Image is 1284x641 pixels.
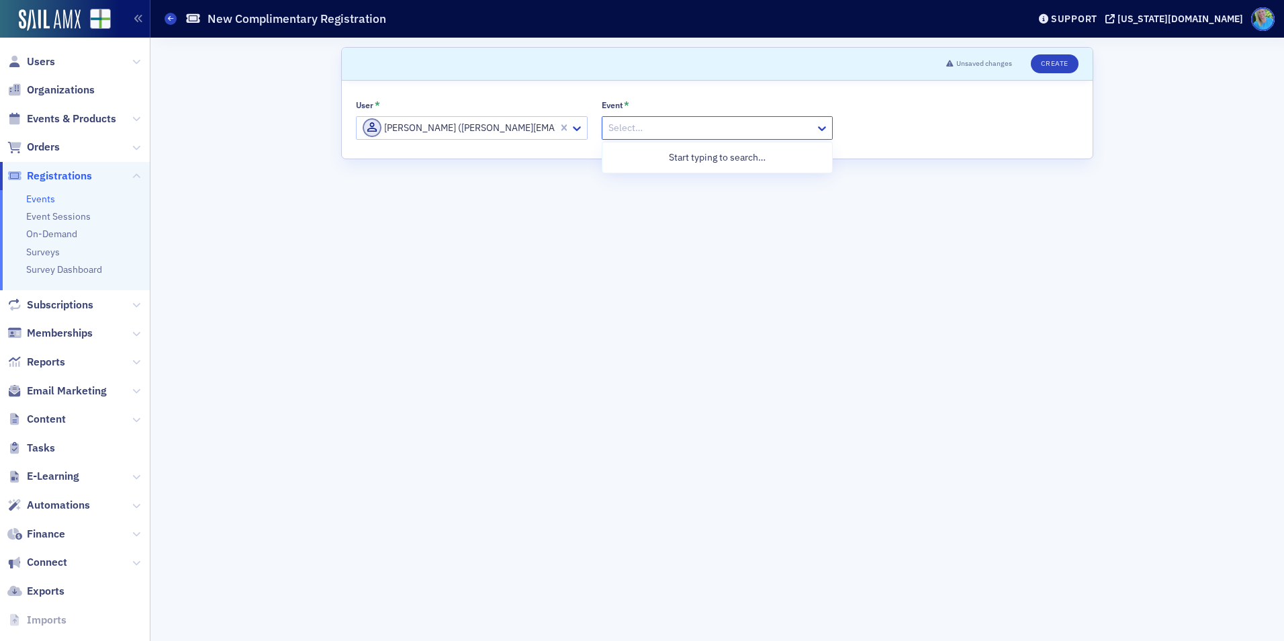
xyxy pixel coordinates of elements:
[7,384,107,398] a: Email Marketing
[7,169,92,183] a: Registrations
[7,326,93,341] a: Memberships
[7,527,65,542] a: Finance
[27,527,65,542] span: Finance
[26,193,55,205] a: Events
[1117,13,1243,25] div: [US_STATE][DOMAIN_NAME]
[375,99,380,112] abbr: This field is required
[363,118,555,137] div: [PERSON_NAME] ([PERSON_NAME][EMAIL_ADDRESS][PERSON_NAME][DOMAIN_NAME])
[27,112,116,126] span: Events & Products
[624,99,629,112] abbr: This field is required
[27,355,65,370] span: Reports
[27,326,93,341] span: Memberships
[7,498,90,513] a: Automations
[1105,14,1248,24] button: [US_STATE][DOMAIN_NAME]
[27,298,93,312] span: Subscriptions
[208,11,386,27] h1: New Complimentary Registration
[7,355,65,370] a: Reports
[7,140,60,155] a: Orders
[7,555,67,570] a: Connect
[7,412,66,427] a: Content
[26,263,102,275] a: Survey Dashboard
[7,441,55,456] a: Tasks
[27,412,66,427] span: Content
[27,555,67,570] span: Connect
[956,58,1012,69] span: Unsaved changes
[27,498,90,513] span: Automations
[81,9,111,32] a: View Homepage
[1251,7,1275,31] span: Profile
[1031,54,1079,73] button: Create
[7,54,55,69] a: Users
[26,246,60,258] a: Surveys
[27,169,92,183] span: Registrations
[27,613,66,628] span: Imports
[7,83,95,97] a: Organizations
[27,54,55,69] span: Users
[26,210,91,222] a: Event Sessions
[27,140,60,155] span: Orders
[7,298,93,312] a: Subscriptions
[19,9,81,31] img: SailAMX
[27,469,79,484] span: E-Learning
[7,613,66,628] a: Imports
[602,100,623,110] div: Event
[7,112,116,126] a: Events & Products
[27,584,64,599] span: Exports
[602,145,833,170] div: Start typing to search…
[27,384,107,398] span: Email Marketing
[27,441,55,456] span: Tasks
[1051,13,1097,25] div: Support
[7,584,64,599] a: Exports
[356,100,373,110] div: User
[26,228,77,240] a: On-Demand
[90,9,111,30] img: SailAMX
[7,469,79,484] a: E-Learning
[27,83,95,97] span: Organizations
